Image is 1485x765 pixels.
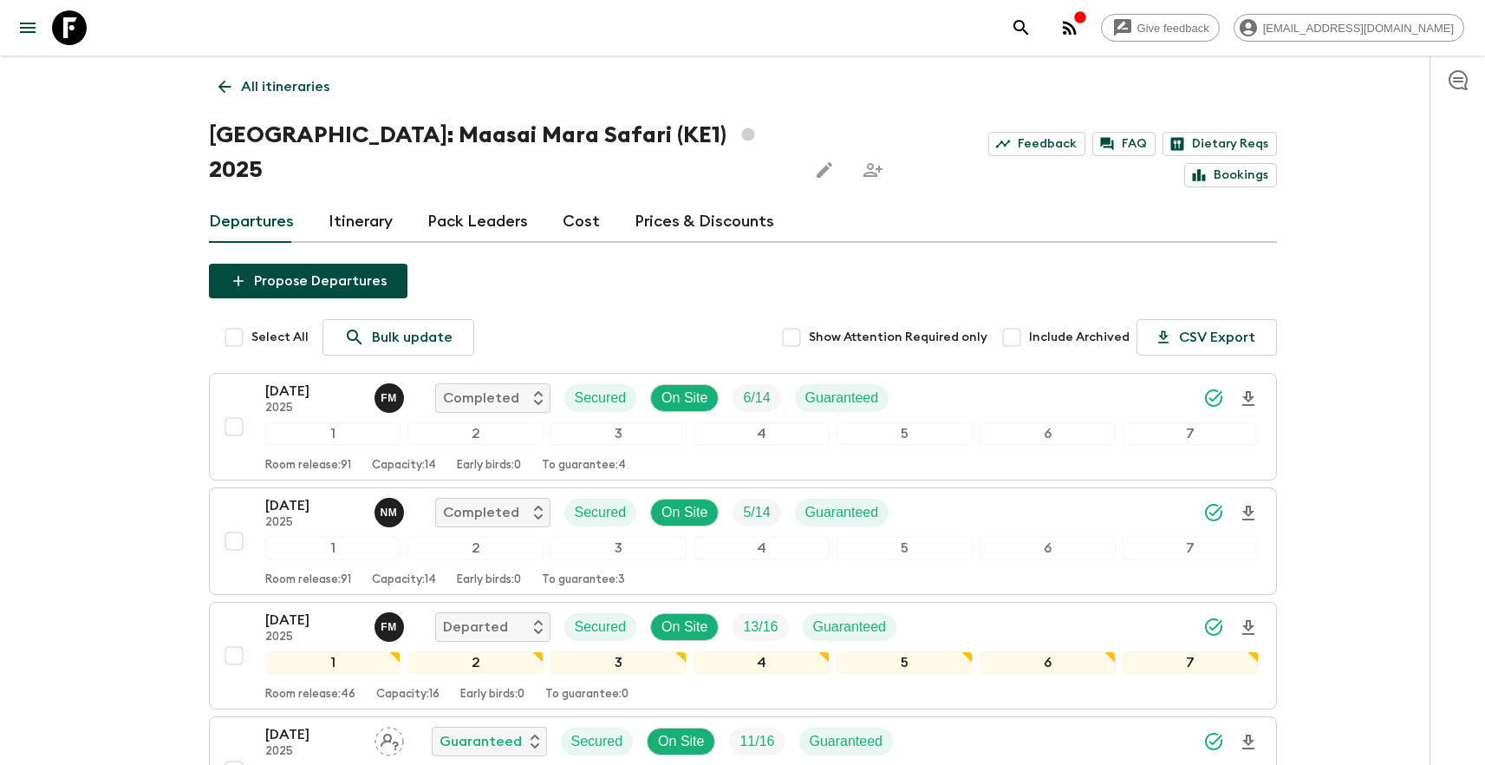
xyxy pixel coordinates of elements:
div: Secured [561,728,634,755]
p: Bulk update [372,327,453,348]
p: Capacity: 14 [372,459,436,473]
div: 7 [1123,537,1259,559]
p: All itineraries [241,76,329,97]
div: 3 [550,422,687,445]
button: CSV Export [1137,319,1277,356]
p: Secured [575,388,627,409]
p: Guaranteed [440,731,522,752]
button: [DATE]2025Nimrod MainaCompletedSecuredOn SiteTrip FillGuaranteed1234567Room release:91Capacity:14... [209,487,1277,595]
div: 3 [550,537,687,559]
div: Secured [564,499,637,526]
svg: Synced Successfully [1203,502,1224,523]
h1: [GEOGRAPHIC_DATA]: Maasai Mara Safari (KE1) 2025 [209,118,794,187]
span: Fanuel Maina [375,389,407,402]
span: Nimrod Maina [375,503,407,517]
p: Guaranteed [805,502,879,523]
a: Bookings [1184,163,1277,187]
a: FAQ [1092,132,1156,156]
a: Itinerary [329,201,393,243]
a: Departures [209,201,294,243]
p: [DATE] [265,381,361,402]
button: Edit this itinerary [807,153,842,187]
a: Pack Leaders [427,201,528,243]
a: Feedback [988,132,1085,156]
p: To guarantee: 0 [545,688,629,702]
div: 1 [265,422,401,445]
div: Secured [564,384,637,412]
div: Trip Fill [729,728,785,755]
p: Secured [575,502,627,523]
svg: Synced Successfully [1203,617,1224,637]
p: Guaranteed [813,617,887,637]
p: Guaranteed [810,731,883,752]
p: 6 / 14 [743,388,770,409]
p: [DATE] [265,610,361,631]
div: 5 [837,651,973,674]
span: Assign pack leader [375,732,404,746]
span: Show Attention Required only [809,329,987,346]
p: Room release: 91 [265,573,351,587]
p: Room release: 91 [265,459,351,473]
div: 4 [694,651,830,674]
div: 6 [980,422,1116,445]
div: 2 [407,422,544,445]
button: [DATE]2025Fanuel MainaDepartedSecuredOn SiteTrip FillGuaranteed1234567Room release:46Capacity:16E... [209,602,1277,709]
p: Departed [443,617,508,637]
span: [EMAIL_ADDRESS][DOMAIN_NAME] [1254,22,1463,35]
div: 5 [837,537,973,559]
p: 2025 [265,516,361,530]
p: Completed [443,502,519,523]
div: On Site [650,499,719,526]
p: Capacity: 14 [372,573,436,587]
div: 4 [694,422,830,445]
a: Dietary Reqs [1163,132,1277,156]
p: Completed [443,388,519,409]
p: Secured [571,731,623,752]
svg: Download Onboarding [1238,732,1259,753]
p: On Site [661,617,707,637]
p: [DATE] [265,724,361,745]
button: [DATE]2025Fanuel MainaCompletedSecuredOn SiteTrip FillGuaranteed1234567Room release:91Capacity:14... [209,373,1277,481]
p: 13 / 16 [743,617,778,637]
span: Share this itinerary [856,153,890,187]
div: 6 [980,651,1116,674]
div: 3 [550,651,687,674]
a: All itineraries [209,69,339,104]
button: search adventures [1004,10,1039,45]
div: On Site [650,384,719,412]
p: On Site [658,731,704,752]
p: On Site [661,502,707,523]
div: [EMAIL_ADDRESS][DOMAIN_NAME] [1234,14,1464,42]
div: On Site [650,613,719,641]
svg: Download Onboarding [1238,503,1259,524]
div: Secured [564,613,637,641]
p: Early birds: 0 [460,688,524,702]
div: 2 [407,651,544,674]
p: Room release: 46 [265,688,355,702]
button: Propose Departures [209,264,407,298]
div: 4 [694,537,830,559]
div: 5 [837,422,973,445]
p: 2025 [265,631,361,644]
p: 5 / 14 [743,502,770,523]
div: Trip Fill [733,613,788,641]
a: Give feedback [1101,14,1220,42]
p: Early birds: 0 [457,459,521,473]
div: 2 [407,537,544,559]
button: menu [10,10,45,45]
div: 7 [1123,422,1259,445]
p: 11 / 16 [739,731,774,752]
p: Early birds: 0 [457,573,521,587]
span: Include Archived [1029,329,1130,346]
span: Give feedback [1128,22,1219,35]
p: Capacity: 16 [376,688,440,702]
svg: Synced Successfully [1203,388,1224,409]
div: 6 [980,537,1116,559]
div: 1 [265,651,401,674]
span: Select All [251,329,309,346]
a: Bulk update [322,319,474,356]
p: To guarantee: 3 [542,573,625,587]
div: On Site [647,728,715,755]
svg: Synced Successfully [1203,731,1224,752]
a: Prices & Discounts [635,201,774,243]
